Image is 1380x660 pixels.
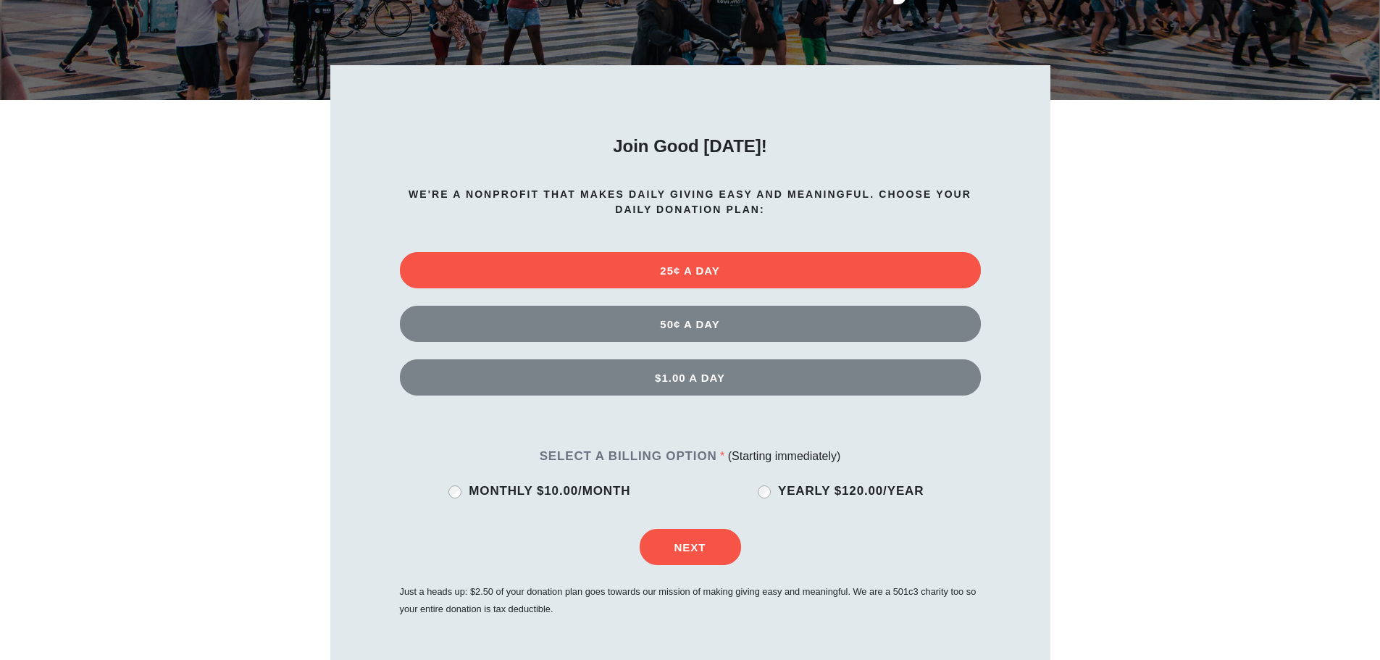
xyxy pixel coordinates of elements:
[400,306,981,342] button: 50¢ A DAY
[728,450,841,462] span: (Starting immediately)
[469,484,532,498] span: Monthly
[409,188,971,215] strong: We're a nonprofit that makes daily giving easy and meaningful. Choose your daily donation plan:
[448,485,461,498] input: Monthly $10.00/month
[540,449,717,463] label: Select a billing option
[835,484,924,498] strong: $120.00/year
[400,135,981,158] h2: Join Good [DATE]!
[400,359,981,396] button: $1.00 A DAY
[537,484,630,498] strong: $10.00/month
[400,252,981,288] button: 25¢ A DAY
[778,484,830,498] span: Yearly
[640,529,741,565] button: Next
[400,586,977,614] small: Just a heads up: $2.50 of your donation plan goes towards our mission of making giving easy and m...
[758,485,771,498] input: Yearly $120.00/year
